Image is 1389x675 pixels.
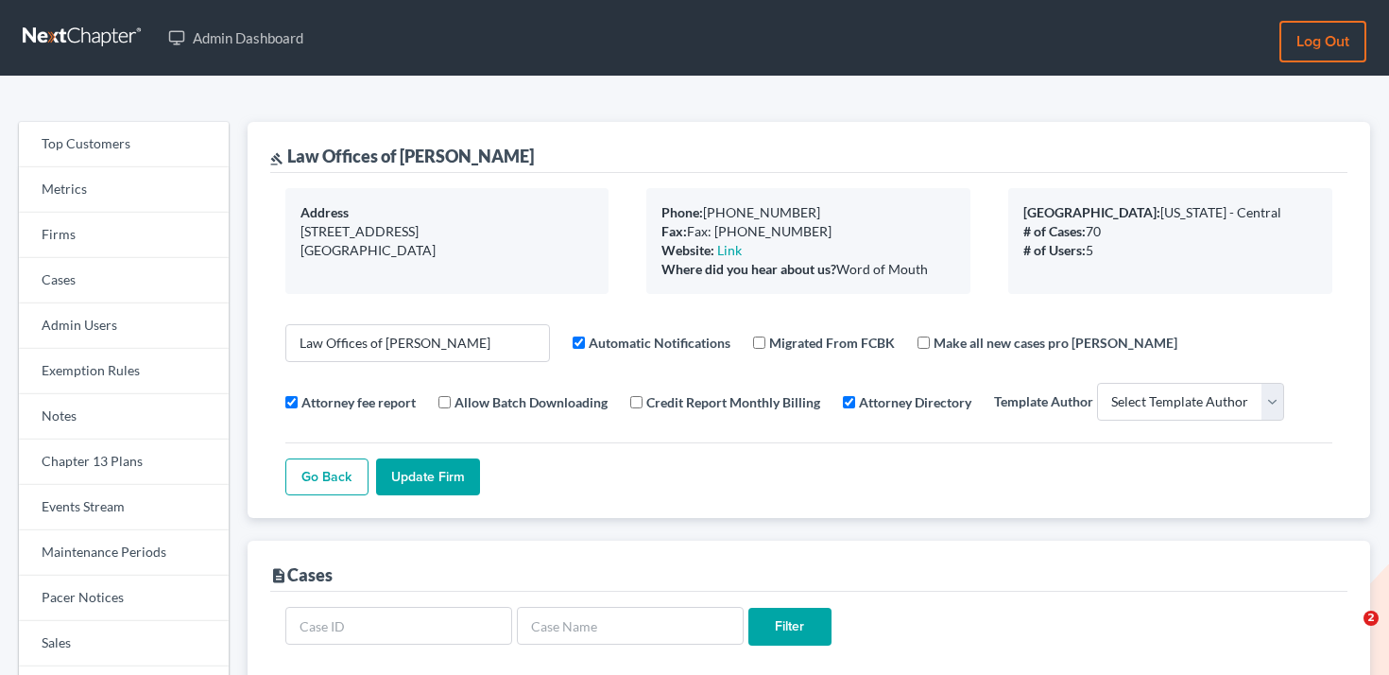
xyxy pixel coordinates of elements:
label: Make all new cases pro [PERSON_NAME] [934,333,1177,353]
input: Update Firm [376,459,480,496]
b: Fax: [661,223,687,239]
a: Notes [19,394,229,440]
label: Credit Report Monthly Billing [646,392,820,412]
b: Website: [661,242,714,258]
div: [PHONE_NUMBER] [661,203,955,222]
label: Attorney Directory [859,392,971,412]
a: Sales [19,621,229,666]
div: Fax: [PHONE_NUMBER] [661,222,955,241]
div: Cases [270,563,333,586]
label: Attorney fee report [301,392,416,412]
a: Maintenance Periods [19,530,229,576]
label: Allow Batch Downloading [454,392,608,412]
b: [GEOGRAPHIC_DATA]: [1023,204,1160,220]
a: Events Stream [19,485,229,530]
a: Cases [19,258,229,303]
div: 5 [1023,241,1317,260]
div: [STREET_ADDRESS] [300,222,594,241]
input: Case ID [285,607,512,645]
label: Automatic Notifications [589,333,730,353]
b: Address [300,204,349,220]
i: gavel [270,152,283,165]
div: [US_STATE] - Central [1023,203,1317,222]
b: Phone: [661,204,703,220]
a: Chapter 13 Plans [19,440,229,485]
div: Word of Mouth [661,260,955,279]
a: Exemption Rules [19,349,229,394]
a: Log out [1279,21,1366,62]
div: [GEOGRAPHIC_DATA] [300,241,594,260]
label: Template Author [994,391,1093,411]
b: # of Cases: [1023,223,1086,239]
a: Metrics [19,167,229,213]
a: Admin Users [19,303,229,349]
a: Link [717,242,742,258]
div: Law Offices of [PERSON_NAME] [270,145,534,167]
div: 70 [1023,222,1317,241]
input: Case Name [517,607,744,645]
a: Firms [19,213,229,258]
i: description [270,567,287,584]
b: Where did you hear about us? [661,261,836,277]
a: Top Customers [19,122,229,167]
a: Pacer Notices [19,576,229,621]
label: Migrated From FCBK [769,333,895,353]
iframe: Intercom live chat [1325,611,1370,656]
a: Admin Dashboard [159,21,313,55]
a: Go Back [285,459,369,496]
input: Filter [748,608,832,646]
b: # of Users: [1023,242,1086,258]
span: 2 [1363,611,1379,626]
